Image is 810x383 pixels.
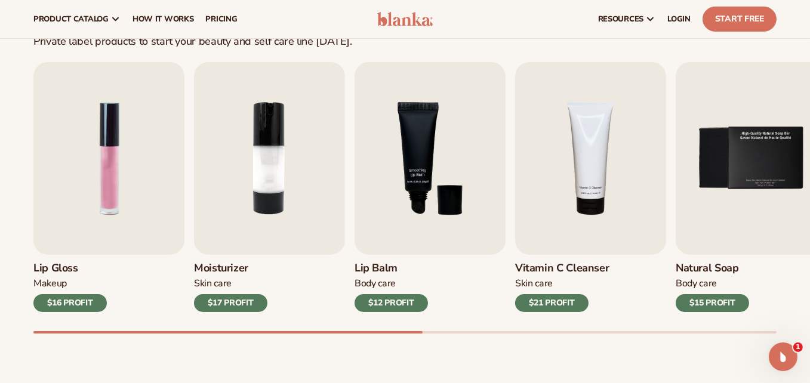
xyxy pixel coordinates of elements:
iframe: Intercom live chat [769,342,797,371]
a: 2 / 9 [194,62,345,312]
span: LOGIN [667,14,691,24]
div: $12 PROFIT [355,294,428,312]
div: Body Care [676,277,749,290]
a: 3 / 9 [355,62,506,312]
span: How It Works [133,14,194,24]
div: $15 PROFIT [676,294,749,312]
span: product catalog [33,14,109,24]
img: logo [377,12,433,26]
div: $16 PROFIT [33,294,107,312]
span: 1 [793,342,803,352]
h3: Lip Gloss [33,262,107,275]
div: Private label products to start your beauty and self care line [DATE]. [33,35,352,48]
div: Skin Care [515,277,609,290]
span: pricing [205,14,237,24]
div: $21 PROFIT [515,294,589,312]
a: 1 / 9 [33,62,184,312]
div: Makeup [33,277,107,290]
div: $17 PROFIT [194,294,267,312]
div: Skin Care [194,277,267,290]
h3: Vitamin C Cleanser [515,262,609,275]
h3: Natural Soap [676,262,749,275]
h3: Lip Balm [355,262,428,275]
h3: Moisturizer [194,262,267,275]
a: Start Free [703,7,777,32]
a: 4 / 9 [515,62,666,312]
div: Body Care [355,277,428,290]
span: resources [598,14,643,24]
